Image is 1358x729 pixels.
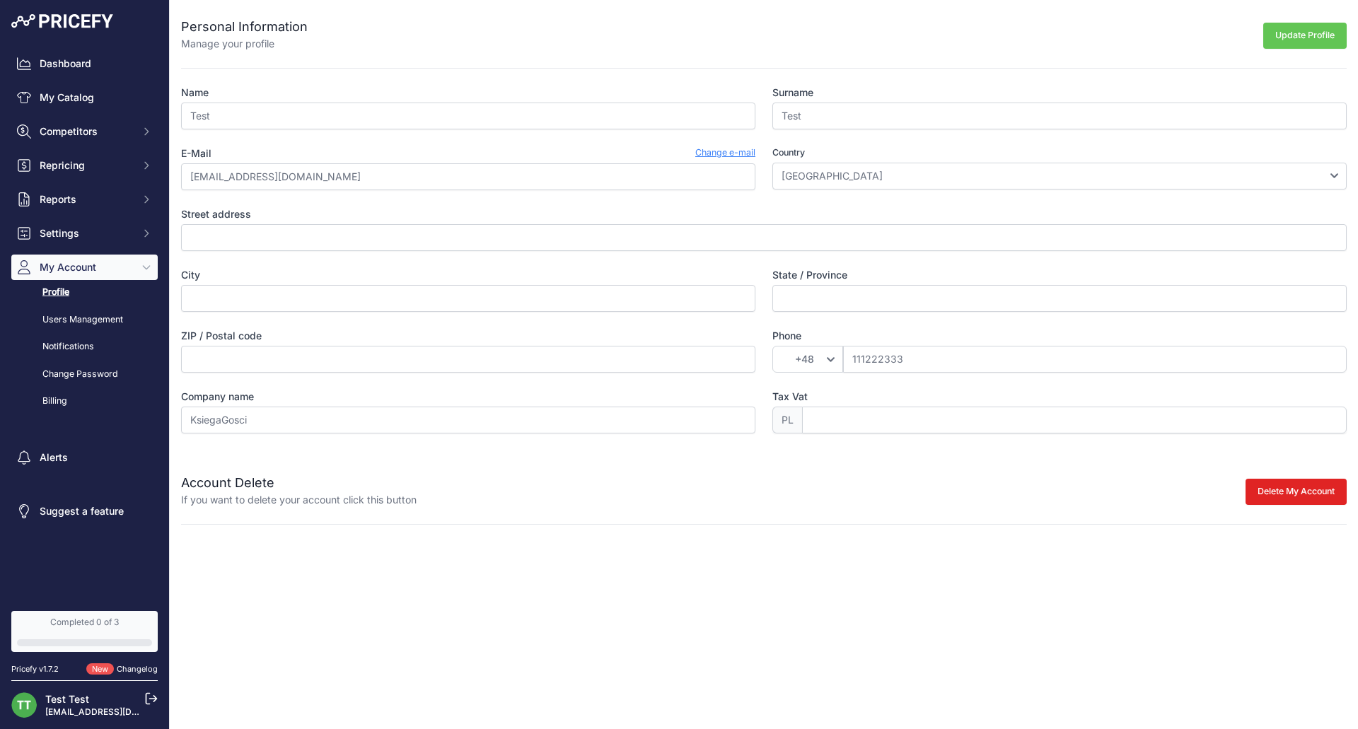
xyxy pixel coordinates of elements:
[11,153,158,178] button: Repricing
[11,119,158,144] button: Competitors
[181,493,417,507] p: If you want to delete your account click this button
[11,498,158,524] a: Suggest a feature
[40,260,132,274] span: My Account
[11,51,158,76] a: Dashboard
[45,706,193,717] a: [EMAIL_ADDRESS][DOMAIN_NAME]
[772,407,802,433] span: PL
[40,158,132,173] span: Repricing
[181,37,308,51] p: Manage your profile
[45,693,89,705] a: Test Test
[181,390,755,404] label: Company name
[11,221,158,246] button: Settings
[17,617,152,628] div: Completed 0 of 3
[772,86,1347,100] label: Surname
[772,268,1347,282] label: State / Province
[181,146,211,161] label: E-Mail
[11,255,158,280] button: My Account
[11,445,158,470] a: Alerts
[11,611,158,652] a: Completed 0 of 3
[11,85,158,110] a: My Catalog
[695,146,755,161] a: Change e-mail
[40,226,132,240] span: Settings
[86,663,114,675] span: New
[181,473,417,493] h2: Account Delete
[11,663,59,675] div: Pricefy v1.7.2
[11,389,158,414] a: Billing
[772,329,1347,343] label: Phone
[11,51,158,594] nav: Sidebar
[40,124,132,139] span: Competitors
[181,268,755,282] label: City
[772,146,1347,160] label: Country
[11,362,158,387] a: Change Password
[181,207,1347,221] label: Street address
[181,86,755,100] label: Name
[40,192,132,206] span: Reports
[772,390,808,402] span: Tax Vat
[11,334,158,359] a: Notifications
[1263,23,1347,49] button: Update Profile
[11,280,158,305] a: Profile
[11,187,158,212] button: Reports
[117,664,158,674] a: Changelog
[1246,479,1347,505] button: Delete My Account
[181,329,755,343] label: ZIP / Postal code
[181,17,308,37] h2: Personal Information
[11,308,158,332] a: Users Management
[11,14,113,28] img: Pricefy Logo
